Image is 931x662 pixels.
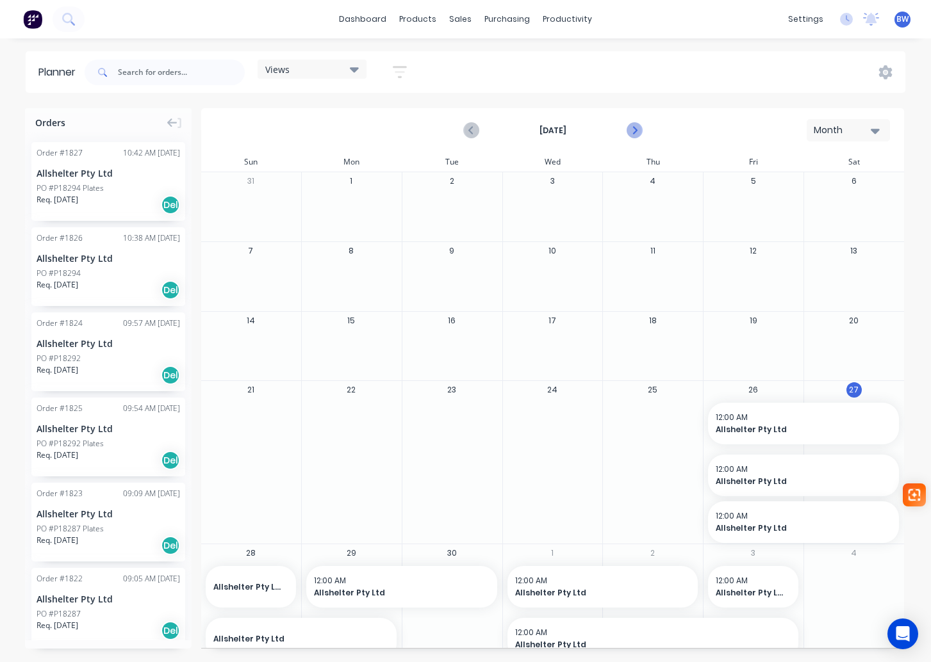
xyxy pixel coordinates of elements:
[444,243,459,259] button: 9
[37,147,83,159] div: Order # 1827
[37,279,78,291] span: Req. [DATE]
[118,60,245,85] input: Search for orders...
[333,10,393,29] a: dashboard
[545,312,560,328] button: 17
[35,116,65,129] span: Orders
[206,566,296,608] div: Allshelter Pty Ltd
[37,523,104,535] div: PO #P18287 Plates
[444,382,459,398] button: 23
[37,535,78,546] span: Req. [DATE]
[846,545,862,561] button: 4
[645,382,661,398] button: 25
[645,174,661,189] button: 4
[265,63,290,76] span: Views
[444,545,459,561] button: 30
[37,488,83,499] div: Order # 1823
[545,545,560,561] button: 1
[545,243,560,259] button: 10
[536,10,598,29] div: productivity
[343,174,359,189] button: 1
[896,13,909,25] span: BW
[807,119,890,141] button: Month
[38,65,82,80] div: Planner
[716,412,885,423] span: 12:00 AM
[708,566,798,608] div: 12:00 AMAllshelter Pty Ltd
[708,455,899,496] div: 12:00 AMAllshelter Pty Ltd
[846,312,862,328] button: 20
[37,573,83,585] div: Order # 1822
[343,545,359,561] button: 29
[37,403,83,414] div: Order # 1825
[502,152,603,172] div: Wed
[343,312,359,328] button: 15
[37,608,81,620] div: PO #P18287
[645,243,661,259] button: 11
[314,575,483,586] span: 12:00 AM
[343,243,359,259] button: 8
[37,422,180,435] div: Allshelter Pty Ltd
[515,587,673,599] span: Allshelter Pty Ltd
[37,449,78,461] span: Req. [DATE]
[301,152,402,172] div: Mon
[206,618,397,659] div: Allshelter Pty Ltd
[515,627,785,638] span: 12:00 AM
[716,424,873,435] span: Allshelter Pty Ltd
[645,312,661,328] button: 18
[243,382,258,398] button: 21
[746,312,761,328] button: 19
[846,382,862,398] button: 27
[213,581,281,593] span: Allshelter Pty Ltd
[887,618,918,649] div: Open Intercom Messenger
[243,243,258,259] button: 7
[37,268,81,279] div: PO #P18294
[402,152,502,172] div: Tue
[507,618,799,659] div: 12:00 AMAllshelter Pty Ltd
[306,566,497,608] div: 12:00 AMAllshelter Pty Ltd
[243,174,258,189] button: 31
[243,545,258,561] button: 28
[393,10,443,29] div: products
[489,125,617,136] strong: [DATE]
[123,573,180,585] div: 09:05 AM [DATE]
[444,312,459,328] button: 16
[213,633,371,645] span: Allshelter Pty Ltd
[515,575,684,586] span: 12:00 AM
[803,152,904,172] div: Sat
[708,403,899,444] div: 12:00 AMAllshelter Pty Ltd
[703,152,803,172] div: Fri
[746,243,761,259] button: 12
[846,174,862,189] button: 6
[716,476,873,487] span: Allshelter Pty Ltd
[123,232,180,244] div: 10:38 AM [DATE]
[37,592,180,606] div: Allshelter Pty Ltd
[716,575,784,586] span: 12:00 AM
[716,522,873,534] span: Allshelter Pty Ltd
[161,366,180,385] div: Del
[37,507,180,521] div: Allshelter Pty Ltd
[123,488,180,499] div: 09:09 AM [DATE]
[123,147,180,159] div: 10:42 AM [DATE]
[161,195,180,214] div: Del
[716,464,885,475] span: 12:00 AM
[37,318,83,329] div: Order # 1824
[716,510,885,522] span: 12:00 AM
[123,318,180,329] div: 09:57 AM [DATE]
[37,252,180,265] div: Allshelter Pty Ltd
[243,312,258,328] button: 14
[746,382,761,398] button: 26
[545,382,560,398] button: 24
[161,280,180,300] div: Del
[161,536,180,555] div: Del
[708,501,899,543] div: 12:00 AMAllshelter Pty Ltd
[314,587,472,599] span: Allshelter Pty Ltd
[645,545,661,561] button: 2
[602,152,703,172] div: Thu
[123,403,180,414] div: 09:54 AM [DATE]
[37,620,78,631] span: Req. [DATE]
[161,451,180,470] div: Del
[443,10,478,29] div: sales
[37,232,83,244] div: Order # 1826
[37,438,104,449] div: PO #P18292 Plates
[746,545,761,561] button: 3
[444,174,459,189] button: 2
